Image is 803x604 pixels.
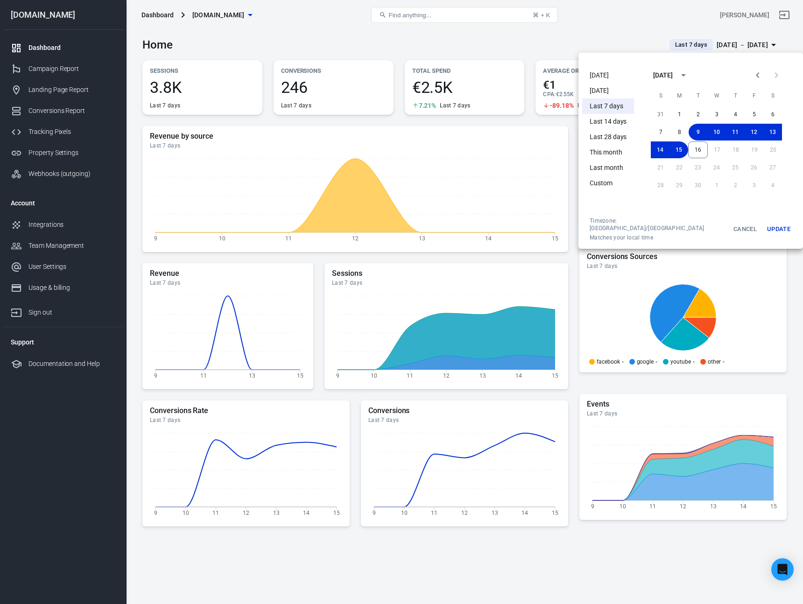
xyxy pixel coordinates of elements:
[653,70,673,80] div: [DATE]
[582,145,634,160] li: This month
[708,86,725,105] span: Wednesday
[582,114,634,129] li: Last 14 days
[671,86,688,105] span: Monday
[727,86,744,105] span: Thursday
[651,141,669,158] button: 14
[764,217,794,241] button: Update
[582,176,634,191] li: Custom
[676,67,691,83] button: calendar view is open, switch to year view
[670,106,689,123] button: 1
[745,124,763,140] button: 12
[670,124,689,140] button: 8
[582,129,634,145] li: Last 28 days
[688,141,708,158] button: 16
[651,106,670,123] button: 31
[745,106,763,123] button: 5
[651,124,670,140] button: 7
[763,124,782,140] button: 13
[669,141,688,158] button: 15
[730,217,760,241] button: Cancel
[726,124,745,140] button: 11
[582,160,634,176] li: Last month
[689,106,707,123] button: 2
[771,558,794,581] div: Open Intercom Messenger
[652,86,669,105] span: Sunday
[590,217,726,232] div: Timezone: [GEOGRAPHIC_DATA]/[GEOGRAPHIC_DATA]
[690,86,706,105] span: Tuesday
[763,106,782,123] button: 6
[582,83,634,98] li: [DATE]
[689,124,707,140] button: 9
[582,68,634,83] li: [DATE]
[707,124,726,140] button: 10
[707,106,726,123] button: 3
[590,234,726,241] span: Matches your local time
[726,106,745,123] button: 4
[582,98,634,114] li: Last 7 days
[764,86,781,105] span: Saturday
[746,86,762,105] span: Friday
[748,66,767,84] button: Previous month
